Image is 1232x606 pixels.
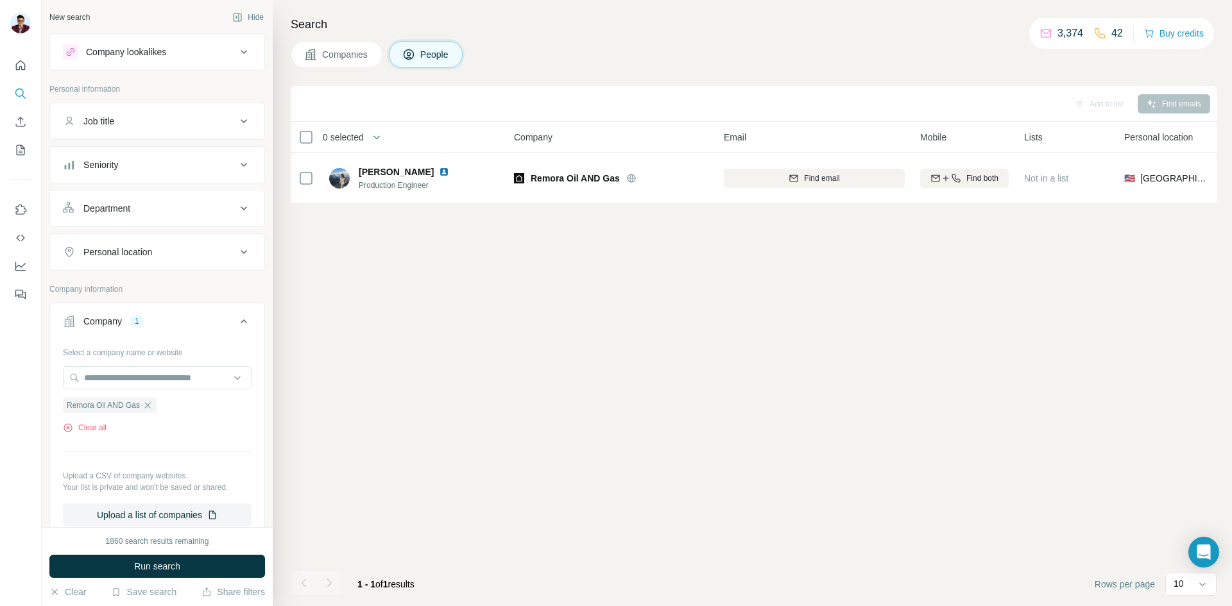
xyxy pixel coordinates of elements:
[10,110,31,133] button: Enrich CSV
[83,158,118,171] div: Seniority
[375,579,383,589] span: of
[383,579,388,589] span: 1
[920,131,946,144] span: Mobile
[83,202,130,215] div: Department
[111,585,176,598] button: Save search
[10,139,31,162] button: My lists
[1111,26,1123,41] p: 42
[1024,173,1068,183] span: Not in a list
[50,149,264,180] button: Seniority
[63,422,107,433] button: Clear all
[50,193,264,224] button: Department
[359,180,465,191] span: Production Engineer
[1124,172,1135,185] span: 🇺🇸
[1095,578,1155,591] span: Rows per page
[804,173,839,184] span: Find email
[322,48,369,61] span: Companies
[10,198,31,221] button: Use Surfe on LinkedIn
[63,503,252,526] button: Upload a list of companies
[10,82,31,105] button: Search
[50,237,264,267] button: Personal location
[1057,26,1083,41] p: 3,374
[49,585,86,598] button: Clear
[223,8,273,27] button: Hide
[920,169,1009,188] button: Find both
[49,12,90,23] div: New search
[49,555,265,578] button: Run search
[134,560,180,573] span: Run search
[10,13,31,33] img: Avatar
[357,579,415,589] span: results
[514,131,552,144] span: Company
[50,37,264,67] button: Company lookalikes
[67,400,140,411] span: Remora Oil AND Gas
[1024,131,1043,144] span: Lists
[50,106,264,137] button: Job title
[1124,131,1193,144] span: Personal location
[83,246,152,258] div: Personal location
[63,470,252,482] p: Upload a CSV of company websites.
[130,316,144,327] div: 1
[10,255,31,278] button: Dashboard
[420,48,450,61] span: People
[357,579,375,589] span: 1 - 1
[83,315,122,328] div: Company
[531,172,620,185] span: Remora Oil AND Gas
[359,165,434,178] span: [PERSON_NAME]
[724,169,905,188] button: Find email
[49,83,265,95] p: Personal information
[323,131,364,144] span: 0 selected
[514,173,524,183] img: Logo of Remora Oil AND Gas
[10,283,31,306] button: Feedback
[1188,537,1219,568] div: Open Intercom Messenger
[966,173,998,184] span: Find both
[10,226,31,249] button: Use Surfe API
[86,46,166,58] div: Company lookalikes
[291,15,1217,33] h4: Search
[49,283,265,295] p: Company information
[106,535,209,547] div: 1860 search results remaining
[329,168,350,189] img: Avatar
[1174,577,1184,590] p: 10
[83,115,114,128] div: Job title
[1140,172,1209,185] span: [GEOGRAPHIC_DATA]
[1144,24,1204,42] button: Buy credits
[201,585,265,598] button: Share filters
[63,342,252,358] div: Select a company name or website
[724,131,746,144] span: Email
[10,54,31,77] button: Quick start
[439,167,449,177] img: LinkedIn logo
[63,482,252,493] p: Your list is private and won't be saved or shared.
[50,306,264,342] button: Company1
